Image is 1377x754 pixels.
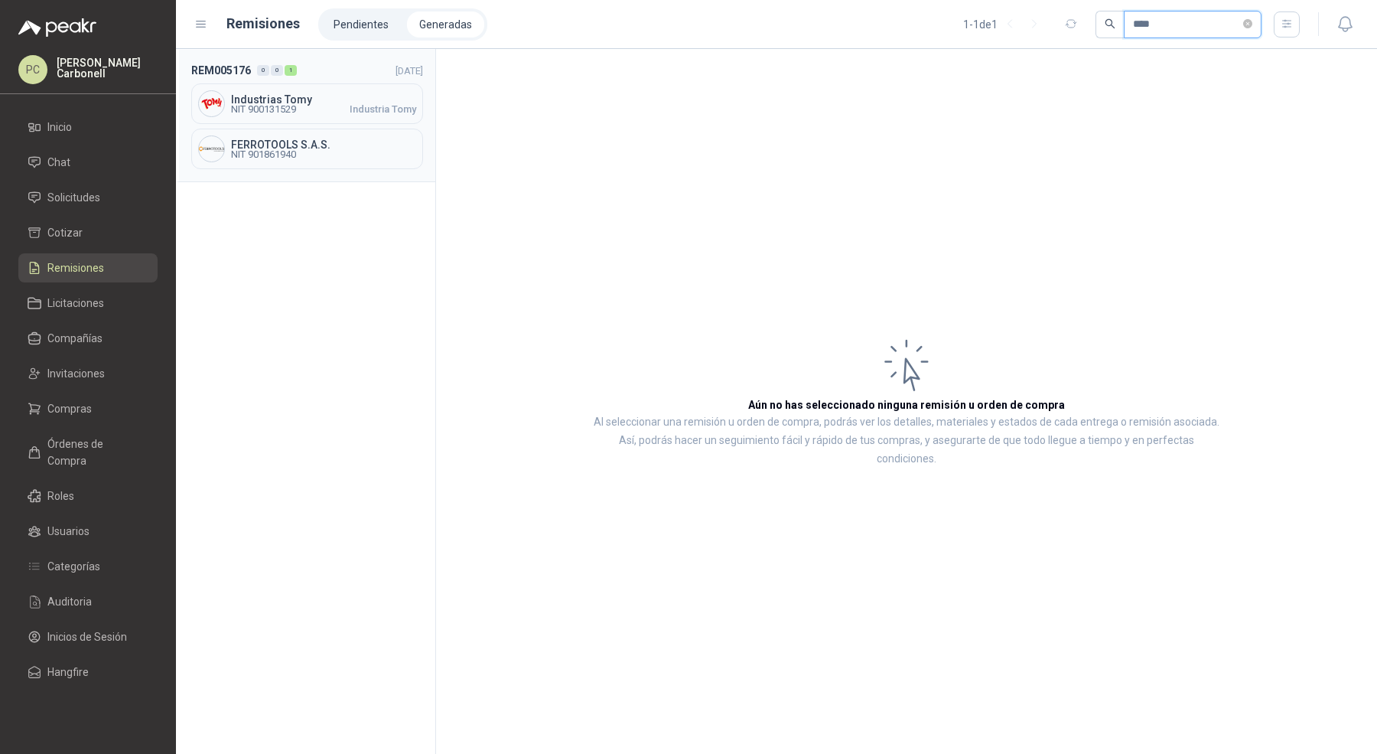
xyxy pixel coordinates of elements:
[18,253,158,282] a: Remisiones
[18,18,96,37] img: Logo peakr
[321,11,401,38] a: Pendientes
[47,436,143,469] span: Órdenes de Compra
[18,622,158,651] a: Inicios de Sesión
[18,218,158,247] a: Cotizar
[231,94,416,105] span: Industrias Tomy
[231,105,296,114] span: NIT 900131529
[47,259,104,276] span: Remisiones
[748,397,1065,413] h3: Aún no has seleccionado ninguna remisión u orden de compra
[18,658,158,687] a: Hangfire
[57,57,158,79] p: [PERSON_NAME] Carbonell
[47,365,105,382] span: Invitaciones
[226,13,300,34] h1: Remisiones
[47,628,127,645] span: Inicios de Sesión
[199,91,224,116] img: Company Logo
[47,224,83,241] span: Cotizar
[47,330,103,347] span: Compañías
[18,429,158,475] a: Órdenes de Compra
[47,593,92,610] span: Auditoria
[191,62,251,79] span: REM005176
[1243,19,1252,28] span: close-circle
[18,481,158,511] a: Roles
[18,289,158,318] a: Licitaciones
[18,359,158,388] a: Invitaciones
[47,664,89,681] span: Hangfire
[18,552,158,581] a: Categorías
[47,558,100,575] span: Categorías
[18,394,158,423] a: Compras
[350,105,416,114] span: Industria Tomy
[396,65,423,77] span: [DATE]
[231,139,416,150] span: FERROTOOLS S.A.S.
[285,65,297,76] div: 1
[47,119,72,135] span: Inicio
[47,295,104,312] span: Licitaciones
[47,523,90,540] span: Usuarios
[257,65,269,76] div: 0
[1243,17,1252,31] span: close-circle
[1105,18,1115,29] span: search
[47,189,100,206] span: Solicitudes
[271,65,283,76] div: 0
[589,413,1224,468] p: Al seleccionar una remisión u orden de compra, podrás ver los detalles, materiales y estados de c...
[18,148,158,177] a: Chat
[18,55,47,84] div: PC
[47,400,92,417] span: Compras
[18,517,158,546] a: Usuarios
[18,587,158,616] a: Auditoria
[231,150,416,159] span: NIT 901861940
[18,324,158,353] a: Compañías
[199,136,224,162] img: Company Logo
[963,12,1047,37] div: 1 - 1 de 1
[47,154,70,171] span: Chat
[47,488,74,504] span: Roles
[176,49,435,182] a: REM005176001[DATE] Company LogoIndustrias TomyNIT 900131529Industria TomyCompany LogoFERROTOOLS S...
[18,113,158,142] a: Inicio
[407,11,484,38] a: Generadas
[18,183,158,212] a: Solicitudes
